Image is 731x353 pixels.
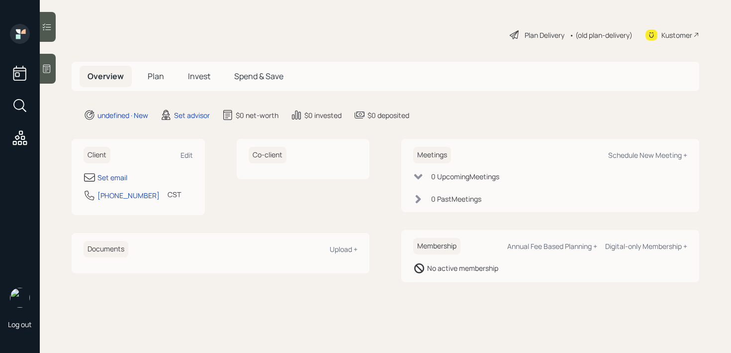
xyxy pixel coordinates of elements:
div: $0 invested [304,110,342,120]
div: Annual Fee Based Planning + [507,241,597,251]
div: • (old plan-delivery) [569,30,633,40]
span: Invest [188,71,210,82]
div: undefined · New [97,110,148,120]
span: Plan [148,71,164,82]
div: Set email [97,172,127,183]
div: Plan Delivery [525,30,564,40]
div: Schedule New Meeting + [608,150,687,160]
h6: Client [84,147,110,163]
span: Spend & Save [234,71,283,82]
div: Digital-only Membership + [605,241,687,251]
h6: Co-client [249,147,286,163]
div: Edit [181,150,193,160]
div: 0 Past Meeting s [431,194,481,204]
div: Set advisor [174,110,210,120]
img: retirable_logo.png [10,288,30,308]
div: CST [168,189,181,200]
div: 0 Upcoming Meeting s [431,171,499,182]
h6: Membership [413,238,460,254]
div: Kustomer [661,30,692,40]
h6: Meetings [413,147,451,163]
span: Overview [88,71,124,82]
h6: Documents [84,241,128,257]
div: Upload + [330,244,358,254]
div: No active membership [427,263,498,273]
div: [PHONE_NUMBER] [97,190,160,201]
div: $0 net-worth [236,110,278,120]
div: Log out [8,320,32,329]
div: $0 deposited [367,110,409,120]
